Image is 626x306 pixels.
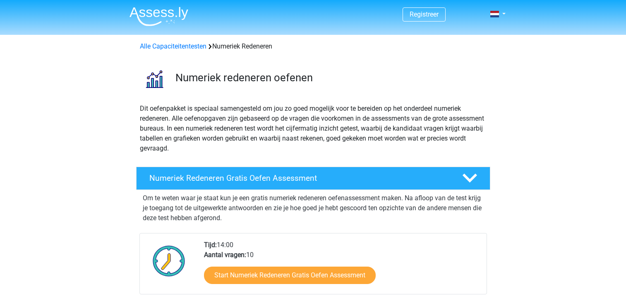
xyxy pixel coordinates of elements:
[410,10,439,18] a: Registreer
[198,240,486,294] div: 14:00 10
[140,104,487,153] p: Dit oefenpakket is speciaal samengesteld om jou zo goed mogelijk voor te bereiden op het onderdee...
[137,41,490,51] div: Numeriek Redeneren
[204,251,246,259] b: Aantal vragen:
[130,7,188,26] img: Assessly
[137,61,172,97] img: numeriek redeneren
[204,267,376,284] a: Start Numeriek Redeneren Gratis Oefen Assessment
[175,71,484,84] h3: Numeriek redeneren oefenen
[133,167,494,190] a: Numeriek Redeneren Gratis Oefen Assessment
[143,193,484,223] p: Om te weten waar je staat kun je een gratis numeriek redeneren oefenassessment maken. Na afloop v...
[149,173,449,183] h4: Numeriek Redeneren Gratis Oefen Assessment
[148,240,190,282] img: Klok
[204,241,217,249] b: Tijd:
[140,42,206,50] a: Alle Capaciteitentesten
